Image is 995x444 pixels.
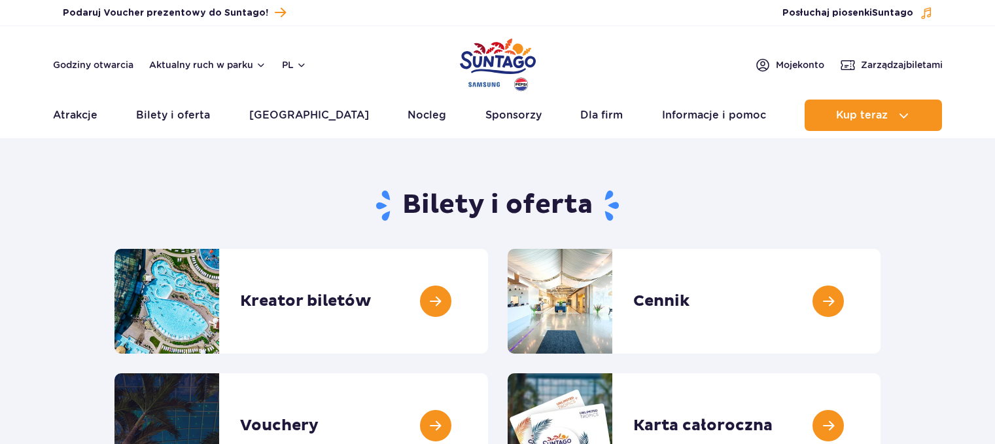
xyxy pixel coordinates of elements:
a: Park of Poland [460,33,536,93]
a: Sponsorzy [485,100,542,131]
a: Dla firm [580,100,623,131]
span: Zarządzaj biletami [861,58,943,71]
span: Moje konto [776,58,824,71]
button: Posłuchaj piosenkiSuntago [782,7,933,20]
a: Godziny otwarcia [53,58,133,71]
button: pl [282,58,307,71]
a: Nocleg [408,100,446,131]
span: Podaruj Voucher prezentowy do Suntago! [63,7,268,20]
button: Kup teraz [805,100,942,131]
span: Suntago [872,9,913,18]
a: Bilety i oferta [136,100,210,131]
a: Atrakcje [53,100,97,131]
a: Zarządzajbiletami [840,57,943,73]
a: [GEOGRAPHIC_DATA] [249,100,369,131]
h1: Bilety i oferta [114,189,881,223]
span: Kup teraz [836,109,888,121]
a: Podaruj Voucher prezentowy do Suntago! [63,4,286,22]
span: Posłuchaj piosenki [782,7,913,20]
button: Aktualny ruch w parku [149,60,266,70]
a: Informacje i pomoc [662,100,766,131]
a: Mojekonto [755,57,824,73]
